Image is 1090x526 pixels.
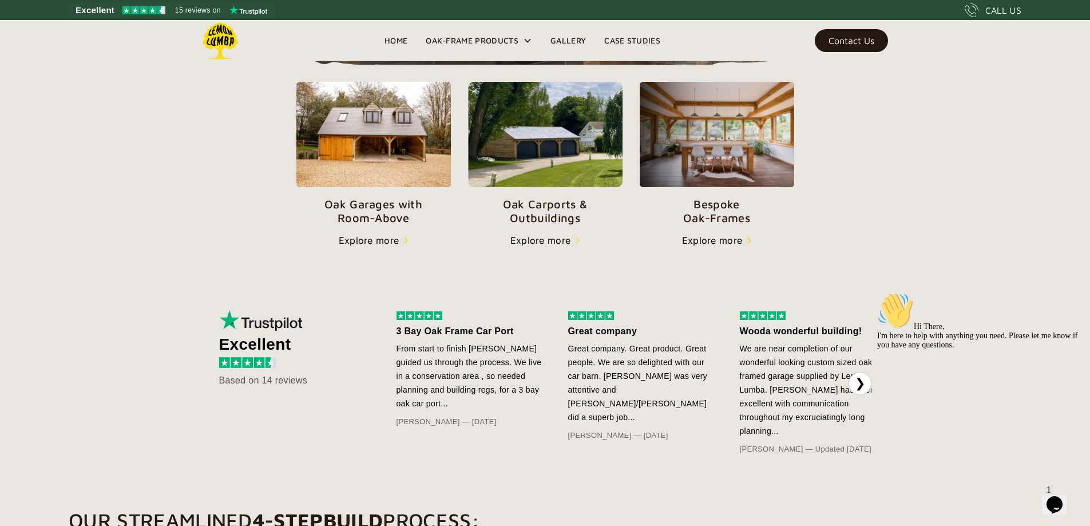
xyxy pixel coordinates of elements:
div: Explore more [510,234,571,247]
img: :wave: [5,5,41,41]
div: Contact Us [829,37,874,45]
span: 15 reviews on [175,3,221,17]
p: Oak Carports & Outbuildings [468,197,623,225]
div: [PERSON_NAME] — [DATE] [397,415,545,429]
div: Explore more [339,234,399,247]
a: Home [375,32,417,49]
div: Oak-Frame Products [426,34,518,48]
span: Hi There, I'm here to help with anything you need. Please let me know if you have any questions. [5,34,205,61]
img: 5 stars [568,311,614,320]
a: CALL US [965,3,1021,17]
img: 5 stars [397,311,442,320]
div: CALL US [985,3,1021,17]
span: Excellent [76,3,114,17]
a: Case Studies [595,32,669,49]
div: Explore more [682,234,743,247]
iframe: chat widget [873,288,1079,474]
div: [PERSON_NAME] — [DATE] [568,429,717,442]
iframe: chat widget [1042,480,1079,515]
div: Wooda wonderful building! [740,325,889,338]
img: 5 stars [740,311,786,320]
div: Oak-Frame Products [417,20,541,61]
a: Gallery [541,32,595,49]
div: Excellent [219,338,362,351]
div: 3 Bay Oak Frame Car Port [397,325,545,338]
a: See Lemon Lumba reviews on Trustpilot [69,2,275,18]
p: Bespoke Oak-Frames [640,197,794,225]
a: Oak Carports &Outbuildings [468,82,623,225]
img: Trustpilot [219,310,305,331]
img: Trustpilot 4.5 stars [122,6,165,14]
div: 👋Hi There,I'm here to help with anything you need. Please let me know if you have any questions. [5,5,211,62]
a: Oak Garages withRoom-Above [296,82,451,226]
div: From start to finish [PERSON_NAME] guided us through the process. We live in a conservation area ... [397,342,545,410]
div: We are near completion of our wonderful looking custom sized oak framed garage supplied by Lemon ... [740,342,889,438]
a: Explore more [682,234,752,247]
div: Great company [568,325,717,338]
a: BespokeOak-Frames [640,82,794,226]
a: Explore more [510,234,580,247]
a: Explore more [339,234,409,247]
button: ❯ [849,372,871,395]
div: Great company. Great product. Great people. We are so delighted with our car barn. [PERSON_NAME] ... [568,342,717,424]
img: 4.5 stars [219,357,276,368]
img: Trustpilot logo [229,6,267,15]
div: Based on 14 reviews [219,374,362,387]
div: [PERSON_NAME] — Updated [DATE] [740,442,889,456]
p: Oak Garages with Room-Above [296,197,451,225]
a: Contact Us [815,29,888,52]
